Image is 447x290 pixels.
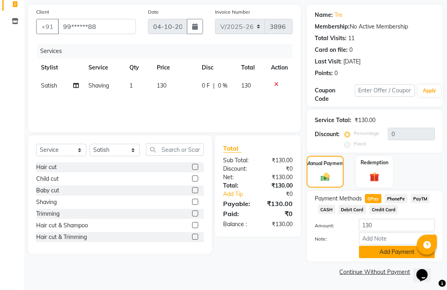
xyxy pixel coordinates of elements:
[36,210,59,218] div: Trimming
[217,182,258,190] div: Total:
[266,59,293,77] th: Action
[36,198,57,206] div: Shaving
[223,144,242,153] span: Total
[36,163,57,172] div: Hair cut
[355,84,415,97] input: Enter Offer / Coupon Code
[36,221,88,230] div: Hair cut & Shampoo
[315,57,342,66] div: Last Visit:
[36,19,59,34] button: +91
[258,165,299,173] div: ₹0
[88,82,109,89] span: Shaving
[318,172,332,182] img: _cash.svg
[343,57,361,66] div: [DATE]
[334,69,338,78] div: 0
[41,82,57,89] span: Satish
[315,116,351,125] div: Service Total:
[258,173,299,182] div: ₹130.00
[315,194,362,203] span: Payment Methods
[217,209,258,219] div: Paid:
[354,130,379,137] label: Percentage
[258,220,299,229] div: ₹130.00
[202,82,210,90] span: 0 F
[315,11,333,19] div: Name:
[217,165,258,173] div: Discount:
[308,268,441,276] a: Continue Without Payment
[309,222,353,229] label: Amount:
[315,22,350,31] div: Membership:
[36,8,49,16] label: Client
[258,156,299,165] div: ₹130.00
[157,82,166,89] span: 130
[217,199,258,208] div: Payable:
[309,235,353,243] label: Note:
[152,59,197,77] th: Price
[265,190,299,198] div: ₹0
[148,8,159,16] label: Date
[197,59,236,77] th: Disc
[36,59,84,77] th: Stylist
[217,173,258,182] div: Net:
[359,233,435,245] input: Add Note
[349,46,353,54] div: 0
[411,194,430,203] span: PayTM
[36,233,87,241] div: Hair cut & Trimming
[58,19,136,34] input: Search by Name/Mobile/Email/Code
[385,194,408,203] span: PhonePe
[413,258,439,282] iframe: chat widget
[37,44,299,59] div: Services
[418,85,441,97] button: Apply
[241,82,251,89] span: 130
[348,34,355,43] div: 11
[315,86,355,103] div: Coupon Code
[315,130,340,139] div: Discount:
[129,82,133,89] span: 1
[217,156,258,165] div: Sub Total:
[315,34,347,43] div: Total Visits:
[334,11,342,19] a: Tre
[258,182,299,190] div: ₹130.00
[369,205,398,214] span: Credit Card
[338,205,366,214] span: Debit Card
[306,160,344,167] label: Manual Payment
[318,205,335,214] span: CASH
[146,143,204,156] input: Search or Scan
[315,69,333,78] div: Points:
[36,186,59,195] div: Baby cut
[361,159,388,166] label: Redemption
[315,46,348,54] div: Card on file:
[315,22,435,31] div: No Active Membership
[354,140,366,147] label: Fixed
[217,190,265,198] a: Add Tip
[215,8,250,16] label: Invoice Number
[213,82,215,90] span: |
[84,59,125,77] th: Service
[217,220,258,229] div: Balance :
[359,219,435,231] input: Amount
[258,209,299,219] div: ₹0
[218,82,228,90] span: 0 %
[258,199,299,208] div: ₹130.00
[359,246,435,258] button: Add Payment
[355,116,375,125] div: ₹130.00
[236,59,266,77] th: Total
[365,194,381,203] span: GPay
[367,171,382,183] img: _gift.svg
[125,59,152,77] th: Qty
[36,175,59,183] div: Child cut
